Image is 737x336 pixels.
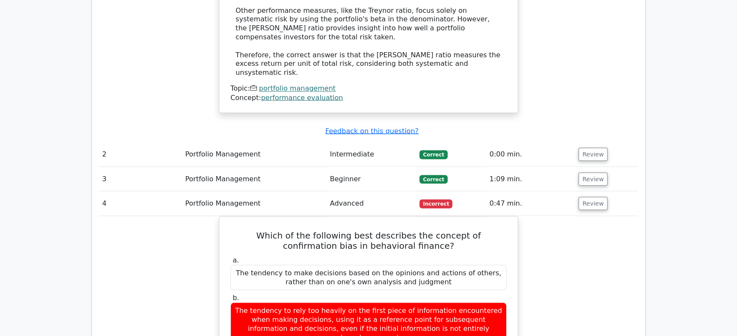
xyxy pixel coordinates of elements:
[486,167,575,191] td: 1:09 min.
[233,256,239,264] span: a.
[99,167,182,191] td: 3
[230,84,507,93] div: Topic:
[182,142,326,166] td: Portfolio Management
[259,84,336,92] a: portfolio management
[230,93,507,102] div: Concept:
[182,167,326,191] td: Portfolio Management
[230,230,507,251] h5: Which of the following best describes the concept of confirmation bias in behavioral finance?
[486,191,575,215] td: 0:47 min.
[578,147,607,161] button: Review
[327,191,416,215] td: Advanced
[486,142,575,166] td: 0:00 min.
[419,199,452,208] span: Incorrect
[99,142,182,166] td: 2
[327,142,416,166] td: Intermediate
[325,127,419,135] a: Feedback on this question?
[419,175,447,183] span: Correct
[578,197,607,210] button: Review
[99,191,182,215] td: 4
[419,150,447,159] span: Correct
[182,191,326,215] td: Portfolio Management
[233,293,239,301] span: b.
[261,93,343,101] a: performance evaluation
[230,265,507,290] div: The tendency to make decisions based on the opinions and actions of others, rather than on one's ...
[578,172,607,186] button: Review
[327,167,416,191] td: Beginner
